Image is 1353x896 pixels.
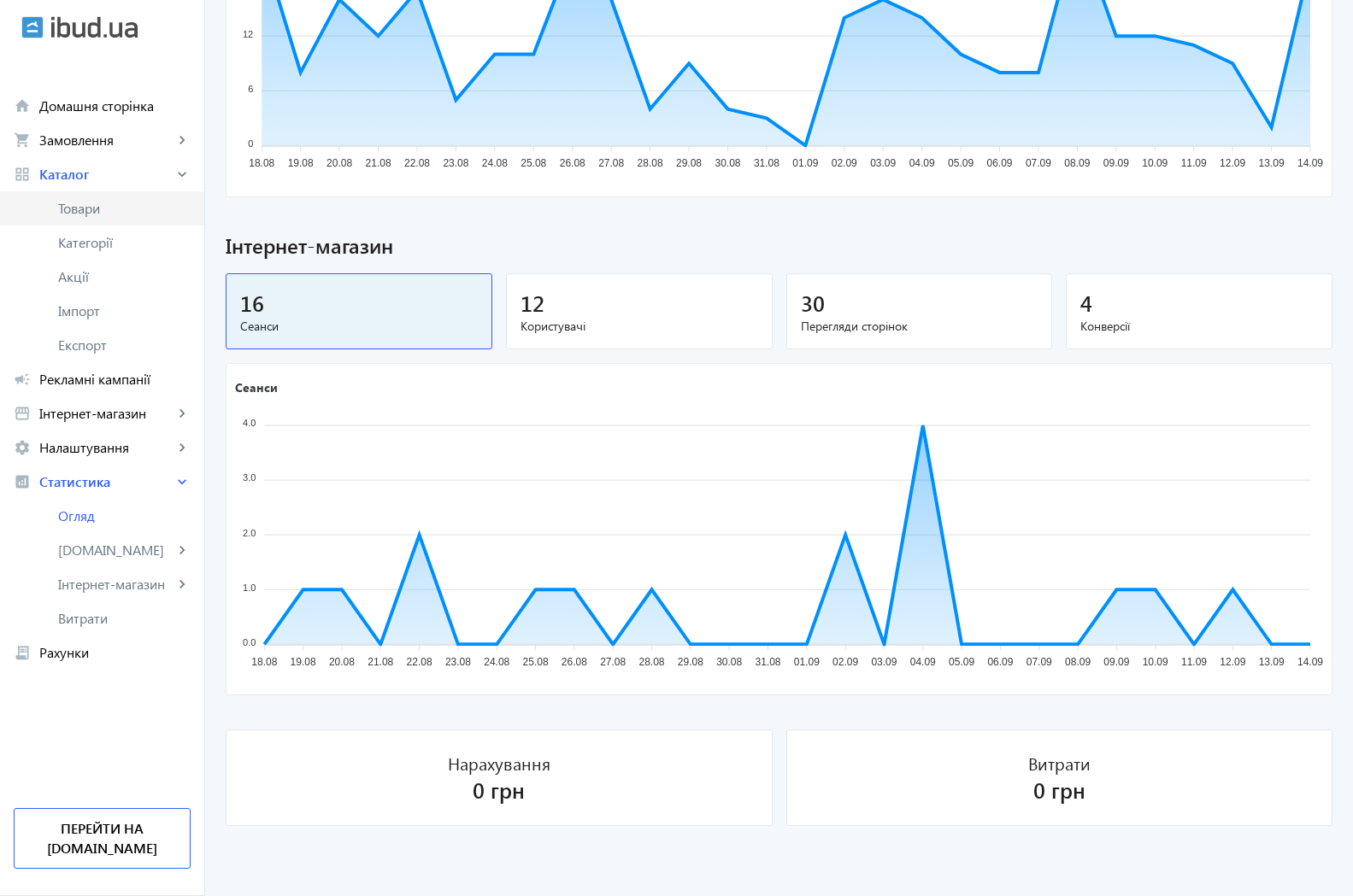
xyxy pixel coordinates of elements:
tspan: 24.08 [484,656,509,668]
tspan: 20.08 [326,158,352,170]
tspan: 20.08 [329,656,355,668]
tspan: 12.09 [1220,656,1245,668]
tspan: 03.09 [870,158,896,170]
mat-icon: campaign [14,371,31,388]
div: 0 грн [1033,775,1085,805]
tspan: 22.08 [404,158,430,170]
tspan: 12.09 [1220,158,1245,170]
tspan: 30.08 [716,656,742,668]
tspan: 24.08 [482,158,508,170]
tspan: 2.0 [243,527,256,537]
mat-icon: shopping_cart [14,132,31,149]
mat-icon: storefront [14,405,31,422]
mat-icon: home [14,97,31,114]
tspan: 26.08 [560,158,585,170]
tspan: 28.08 [638,158,663,170]
tspan: 08.09 [1064,158,1090,170]
span: Користувачі [521,318,758,335]
tspan: 30.08 [715,158,740,170]
tspan: 23.08 [443,158,468,170]
tspan: 21.08 [366,158,391,170]
tspan: 07.09 [1027,656,1052,668]
span: Налаштування [39,439,174,456]
mat-icon: keyboard_arrow_right [174,439,191,456]
tspan: 14.09 [1297,656,1323,668]
tspan: 6 [248,84,253,94]
mat-icon: settings [14,439,31,456]
span: Інтернет-магазин [58,576,174,593]
span: Категорії [58,234,191,251]
tspan: 13.09 [1259,158,1285,170]
tspan: 29.08 [678,656,703,668]
mat-icon: keyboard_arrow_right [174,166,191,183]
span: 30 [801,289,825,317]
div: 0 грн [473,775,525,805]
tspan: 13.09 [1259,656,1285,668]
span: Каталог [39,166,174,183]
span: Рекламні кампанії [39,371,191,388]
a: Перейти на [DOMAIN_NAME] [14,808,191,869]
tspan: 31.08 [754,158,779,170]
tspan: 06.09 [987,158,1013,170]
span: [DOMAIN_NAME] [58,542,174,559]
span: Огляд [58,507,191,524]
tspan: 06.09 [987,656,1013,668]
tspan: 14.09 [1297,158,1323,170]
tspan: 10.09 [1142,158,1168,170]
tspan: 4.0 [243,418,256,428]
mat-icon: keyboard_arrow_right [174,576,191,593]
tspan: 07.09 [1026,158,1051,170]
tspan: 08.09 [1065,656,1091,668]
tspan: 11.09 [1181,158,1207,170]
tspan: 03.09 [871,656,897,668]
tspan: 21.08 [368,656,393,668]
mat-icon: keyboard_arrow_right [174,542,191,559]
tspan: 1.0 [243,582,256,592]
tspan: 3.0 [243,472,256,483]
span: Витрати [58,610,191,627]
img: ibud_text.svg [51,16,138,38]
span: Інтернет-магазин [226,231,1332,261]
tspan: 10.09 [1143,656,1168,668]
mat-icon: grid_view [14,166,31,183]
tspan: 04.09 [909,158,935,170]
mat-icon: analytics [14,473,31,490]
span: Акції [58,268,191,285]
span: Експорт [58,337,191,354]
tspan: 22.08 [407,656,432,668]
span: 16 [240,289,264,317]
tspan: 23.08 [445,656,471,668]
tspan: 19.08 [288,158,314,170]
mat-icon: keyboard_arrow_right [174,405,191,422]
tspan: 02.09 [832,158,857,170]
tspan: 28.08 [639,656,665,668]
span: Товари [58,200,191,217]
span: Сеанси [240,318,478,335]
tspan: 25.08 [521,158,546,170]
mat-icon: keyboard_arrow_right [174,132,191,149]
tspan: 0 [248,138,253,149]
tspan: 09.09 [1103,158,1129,170]
div: Витрати [1028,751,1091,775]
mat-icon: receipt_long [14,644,31,661]
mat-icon: keyboard_arrow_right [174,473,191,490]
tspan: 27.08 [600,656,626,668]
tspan: 29.08 [676,158,702,170]
span: Рахунки [39,644,191,661]
tspan: 31.08 [755,656,780,668]
span: Статистика [39,473,174,490]
div: Нарахування [448,751,550,775]
tspan: 05.09 [948,158,974,170]
tspan: 05.09 [949,656,974,668]
tspan: 12 [243,29,253,39]
tspan: 25.08 [523,656,549,668]
span: 4 [1080,289,1092,317]
tspan: 0.0 [243,637,256,647]
tspan: 11.09 [1181,656,1207,668]
span: Перегляди сторінок [801,318,1038,335]
tspan: 04.09 [910,656,936,668]
text: Сеанси [235,378,278,395]
tspan: 18.08 [251,656,277,668]
span: Замовлення [39,132,174,149]
span: Інтернет-магазин [39,405,174,422]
